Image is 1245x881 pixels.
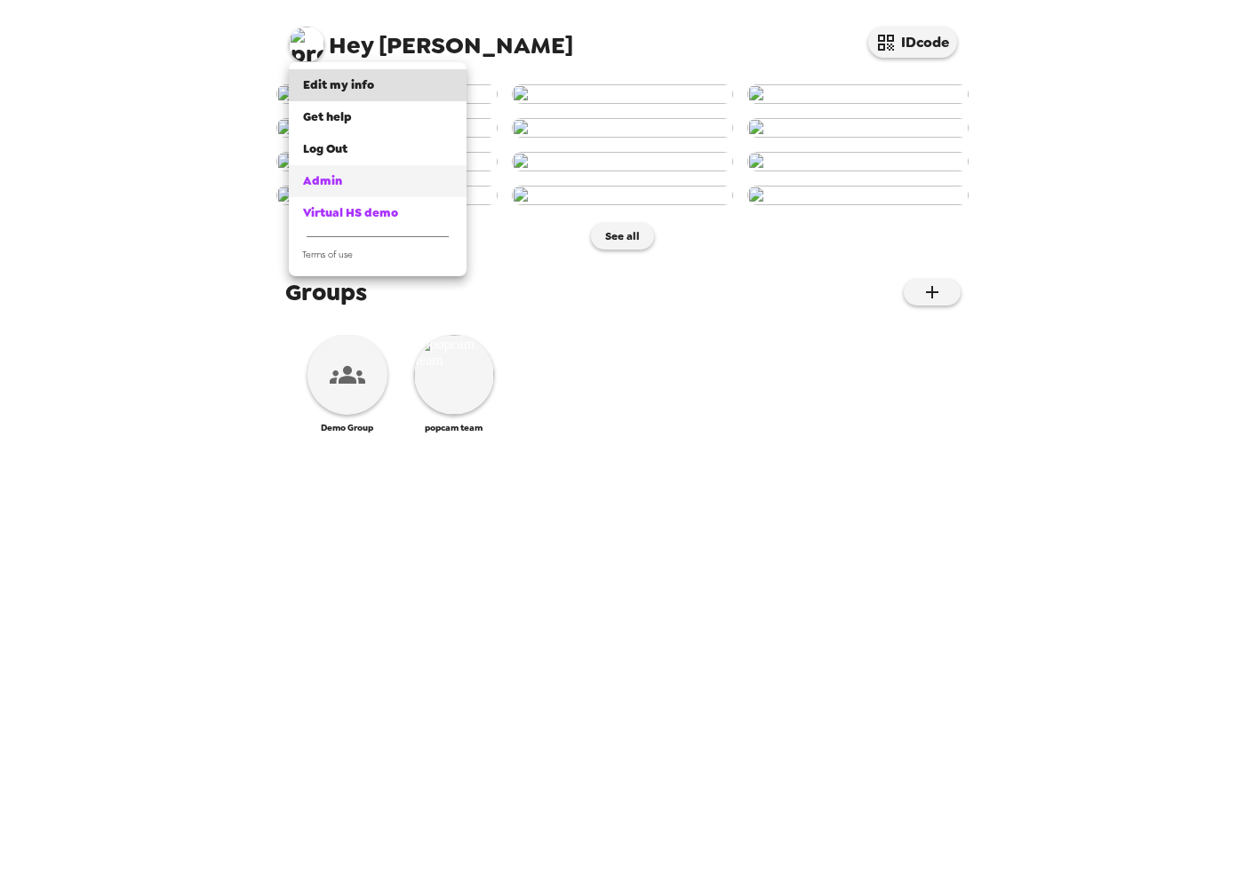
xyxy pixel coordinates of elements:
[303,141,347,156] span: Log Out
[303,205,398,220] span: Virtual HS demo
[302,249,353,260] span: Terms of use
[303,109,352,124] span: Get help
[289,244,467,269] a: Terms of use
[303,173,342,188] span: Admin
[303,77,374,92] span: Edit my info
